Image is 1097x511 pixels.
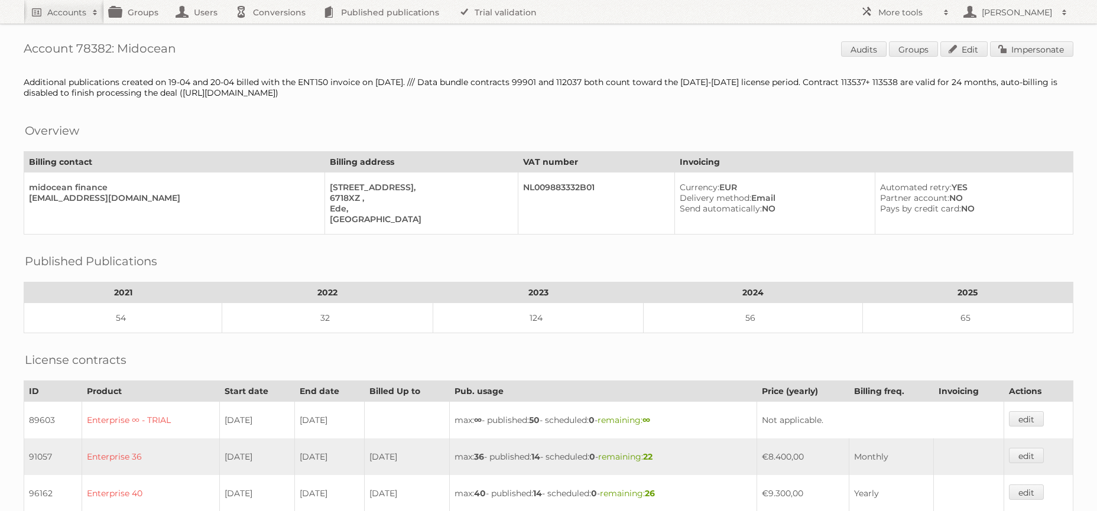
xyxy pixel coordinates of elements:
[529,415,540,425] strong: 50
[645,488,655,499] strong: 26
[533,488,542,499] strong: 14
[849,381,934,402] th: Billing freq.
[889,41,938,57] a: Groups
[644,282,862,303] th: 2024
[82,402,219,439] td: Enterprise ∞ - TRIAL
[24,381,82,402] th: ID
[24,152,325,172] th: Billing contact
[47,6,86,18] h2: Accounts
[933,381,1004,402] th: Invoicing
[1009,484,1044,500] a: edit
[220,438,295,475] td: [DATE]
[600,488,655,499] span: remaining:
[25,351,126,369] h2: License contracts
[295,402,364,439] td: [DATE]
[82,381,219,402] th: Product
[433,303,643,333] td: 124
[474,451,484,462] strong: 36
[474,488,486,499] strong: 40
[295,438,364,475] td: [DATE]
[222,303,433,333] td: 32
[880,182,952,193] span: Automated retry:
[680,182,865,193] div: EUR
[222,282,433,303] th: 2022
[642,415,650,425] strong: ∞
[364,381,449,402] th: Billed Up to
[598,415,650,425] span: remaining:
[680,203,762,214] span: Send automatically:
[1004,381,1073,402] th: Actions
[29,182,315,193] div: midocean finance
[25,252,157,270] h2: Published Publications
[680,193,865,203] div: Email
[674,152,1073,172] th: Invoicing
[880,193,949,203] span: Partner account:
[680,193,751,203] span: Delivery method:
[449,438,757,475] td: max: - published: - scheduled: -
[990,41,1073,57] a: Impersonate
[940,41,988,57] a: Edit
[330,182,508,193] div: [STREET_ADDRESS],
[680,182,719,193] span: Currency:
[433,282,643,303] th: 2023
[979,6,1056,18] h2: [PERSON_NAME]
[598,451,653,462] span: remaining:
[24,41,1073,59] h1: Account 78382: Midocean
[24,438,82,475] td: 91057
[591,488,597,499] strong: 0
[644,303,862,333] td: 56
[220,381,295,402] th: Start date
[364,438,449,475] td: [DATE]
[862,303,1073,333] td: 65
[518,152,674,172] th: VAT number
[841,41,887,57] a: Audits
[880,193,1063,203] div: NO
[220,402,295,439] td: [DATE]
[880,203,1063,214] div: NO
[29,193,315,203] div: [EMAIL_ADDRESS][DOMAIN_NAME]
[680,203,865,214] div: NO
[330,193,508,203] div: 6718XZ ,
[518,172,674,235] td: NL009883332B01
[878,6,937,18] h2: More tools
[589,451,595,462] strong: 0
[82,438,219,475] td: Enterprise 36
[880,203,961,214] span: Pays by credit card:
[589,415,595,425] strong: 0
[25,122,79,139] h2: Overview
[474,415,482,425] strong: ∞
[325,152,518,172] th: Billing address
[531,451,540,462] strong: 14
[24,303,222,333] td: 54
[330,203,508,214] div: Ede,
[862,282,1073,303] th: 2025
[24,77,1073,98] div: Additional publications created on 19-04 and 20-04 billed with the ENT150 invoice on [DATE]. /// ...
[757,381,849,402] th: Price (yearly)
[449,402,757,439] td: max: - published: - scheduled: -
[757,438,849,475] td: €8.400,00
[1009,411,1044,427] a: edit
[1009,448,1044,463] a: edit
[24,402,82,439] td: 89603
[295,381,364,402] th: End date
[330,214,508,224] div: [GEOGRAPHIC_DATA]
[849,438,934,475] td: Monthly
[449,381,757,402] th: Pub. usage
[757,402,1004,439] td: Not applicable.
[24,282,222,303] th: 2021
[643,451,653,462] strong: 22
[880,182,1063,193] div: YES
